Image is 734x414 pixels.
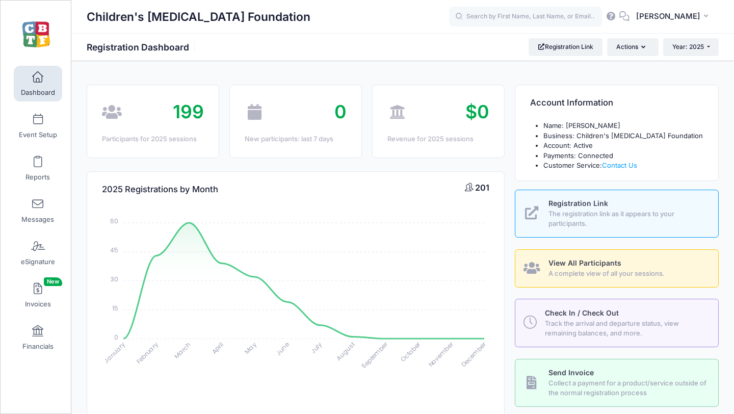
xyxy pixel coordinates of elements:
a: Messages [14,193,62,228]
span: View All Participants [548,258,621,267]
span: Messages [21,215,54,224]
a: Dashboard [14,66,62,101]
a: Reports [14,150,62,186]
span: Event Setup [19,131,57,139]
tspan: December [459,340,488,369]
h4: 2025 Registrations by Month [102,175,218,204]
tspan: 0 [114,332,118,341]
span: Check In / Check Out [545,308,619,317]
button: [PERSON_NAME] [630,5,719,29]
a: Financials [14,320,62,355]
li: Payments: Connected [543,151,703,161]
tspan: September [359,340,389,370]
span: A complete view of all your sessions. [548,269,707,279]
a: Contact Us [602,161,637,169]
span: New [44,277,62,286]
a: Event Setup [14,108,62,144]
tspan: 15 [112,304,118,313]
li: Name: [PERSON_NAME] [543,121,703,131]
input: Search by First Name, Last Name, or Email... [449,7,602,27]
span: $0 [465,100,489,123]
span: Financials [22,342,54,351]
tspan: 45 [110,246,118,254]
a: Check In / Check Out Track the arrival and departure status, view remaining balances, and more. [515,299,719,347]
div: Revenue for 2025 sessions [387,134,489,144]
span: The registration link as it appears to your participants. [548,209,707,229]
tspan: August [335,340,357,362]
span: Reports [25,173,50,182]
tspan: January [102,340,127,365]
img: Children's Brain Tumor Foundation [17,16,56,54]
tspan: July [309,340,324,355]
h1: Registration Dashboard [87,42,198,53]
span: Collect a payment for a product/service outside of the normal registration process [548,378,707,398]
tspan: February [135,340,160,365]
div: New participants: last 7 days [245,134,347,144]
span: Invoices [25,300,51,308]
li: Account: Active [543,141,703,151]
div: Participants for 2025 sessions [102,134,204,144]
h1: Children's [MEDICAL_DATA] Foundation [87,5,310,29]
tspan: October [399,340,423,364]
button: Year: 2025 [663,38,719,56]
a: Children's Brain Tumor Foundation [1,11,72,59]
span: Track the arrival and departure status, view remaining balances, and more. [545,319,706,339]
a: InvoicesNew [14,277,62,313]
span: Send Invoice [548,368,594,377]
span: eSignature [21,257,55,266]
a: eSignature [14,235,62,271]
a: Registration Link [529,38,602,56]
a: Registration Link The registration link as it appears to your participants. [515,190,719,238]
tspan: November [427,340,456,369]
span: 199 [173,100,204,123]
a: Send Invoice Collect a payment for a product/service outside of the normal registration process [515,359,719,407]
a: View All Participants A complete view of all your sessions. [515,249,719,288]
li: Business: Children's [MEDICAL_DATA] Foundation [543,131,703,141]
h4: Account Information [530,89,613,118]
span: Registration Link [548,199,608,208]
span: Year: 2025 [672,43,704,50]
tspan: April [210,340,225,355]
span: [PERSON_NAME] [636,11,700,22]
tspan: June [274,340,291,357]
tspan: March [172,340,193,360]
tspan: May [243,340,258,355]
span: 201 [475,183,489,193]
tspan: 30 [111,275,118,283]
span: Dashboard [21,88,55,97]
li: Customer Service: [543,161,703,171]
span: 0 [334,100,347,123]
button: Actions [607,38,658,56]
tspan: 60 [110,217,118,225]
